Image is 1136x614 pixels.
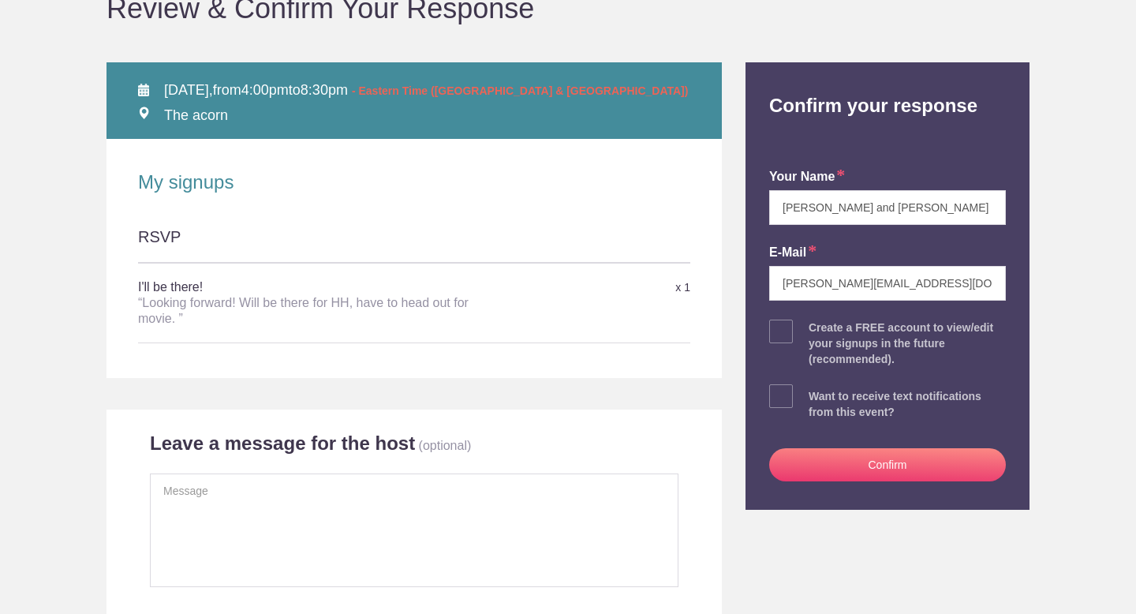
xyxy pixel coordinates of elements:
[241,82,289,98] span: 4:00pm
[809,388,1006,420] div: Want to receive text notifications from this event?
[138,170,690,194] h2: My signups
[757,62,1018,118] h2: Confirm your response
[769,244,816,262] label: E-mail
[769,168,845,186] label: your name
[769,448,1006,481] button: Confirm
[138,226,690,262] div: RSVP
[419,439,472,452] p: (optional)
[164,107,228,123] span: The acorn
[138,271,506,335] h5: I'll be there!
[506,274,690,301] div: x 1
[164,82,213,98] span: [DATE],
[164,82,688,98] span: from to
[150,432,415,455] h2: Leave a message for the host
[138,295,506,327] div: “Looking forward! Will be there for HH, have to head out for movie. ”
[352,84,689,97] span: - Eastern Time ([GEOGRAPHIC_DATA] & [GEOGRAPHIC_DATA])
[769,266,1006,301] input: e.g. julie@gmail.com
[809,320,1006,367] div: Create a FREE account to view/edit your signups in the future (recommended).
[301,82,348,98] span: 8:30pm
[769,190,1006,225] input: e.g. Julie Farrell
[138,84,149,96] img: Calendar alt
